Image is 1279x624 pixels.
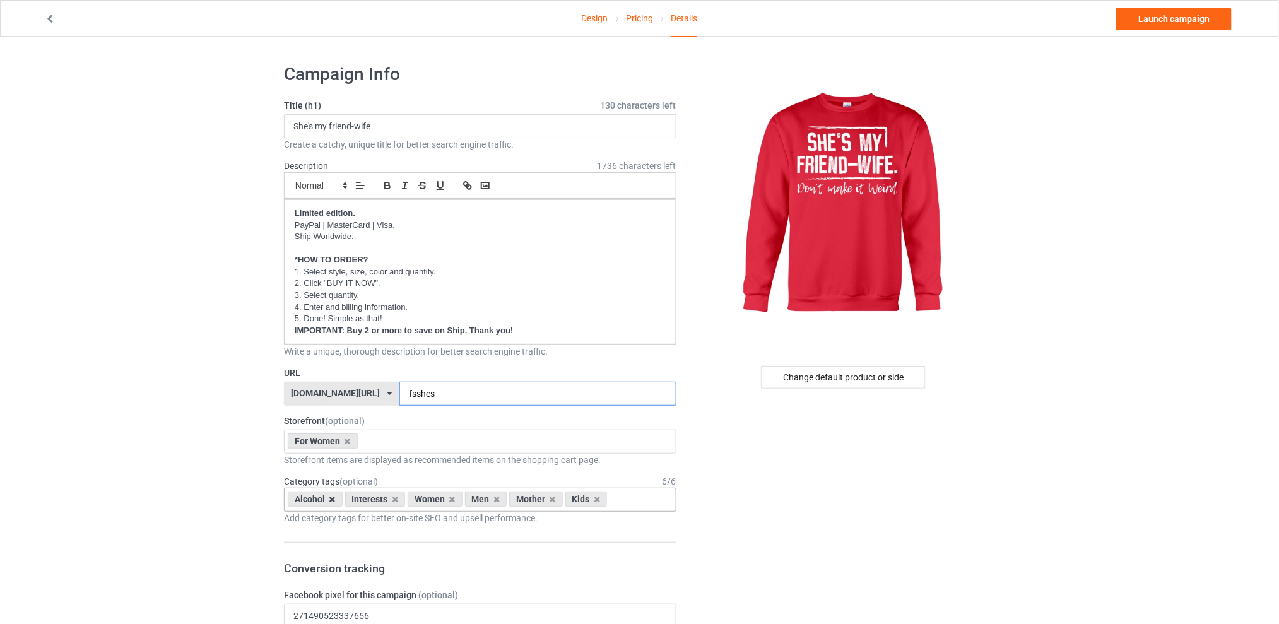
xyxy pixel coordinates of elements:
[295,326,513,335] strong: IMPORTANT: Buy 2 or more to save on Ship. Thank you!
[284,161,328,171] label: Description
[465,492,507,507] div: Men
[284,367,676,379] label: URL
[582,1,608,36] a: Design
[292,389,380,397] div: [DOMAIN_NAME][URL]
[418,590,458,600] span: (optional)
[284,589,676,601] label: Facebook pixel for this campaign
[565,492,608,507] div: Kids
[295,266,666,278] p: 1. Select style, size, color and quantity.
[295,208,355,218] strong: Limited edition.
[671,1,697,37] div: Details
[295,278,666,290] p: 2. Click "BUY IT NOW".
[325,416,365,426] span: (optional)
[284,454,676,466] div: Storefront items are displayed as recommended items on the shopping cart page.
[284,512,676,524] div: Add category tags for better on-site SEO and upsell performance.
[284,561,676,575] h3: Conversion tracking
[295,231,666,243] p: Ship Worldwide.
[761,366,926,389] div: Change default product or side
[598,160,676,172] span: 1736 characters left
[284,475,378,488] label: Category tags
[295,290,666,302] p: 3. Select quantity.
[295,313,666,325] p: 5. Done! Simple as that!
[284,63,676,86] h1: Campaign Info
[1116,8,1232,30] a: Launch campaign
[509,492,563,507] div: Mother
[339,476,378,486] span: (optional)
[626,1,653,36] a: Pricing
[284,415,676,427] label: Storefront
[345,492,406,507] div: Interests
[295,302,666,314] p: 4. Enter and billing information.
[601,99,676,112] span: 130 characters left
[295,255,368,264] strong: *HOW TO ORDER?
[284,138,676,151] div: Create a catchy, unique title for better search engine traffic.
[408,492,463,507] div: Women
[288,492,343,507] div: Alcohol
[663,475,676,488] div: 6 / 6
[295,220,666,232] p: PayPal | MasterCard | Visa.
[284,345,676,358] div: Write a unique, thorough description for better search engine traffic.
[288,433,358,449] div: For Women
[284,99,676,112] label: Title (h1)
